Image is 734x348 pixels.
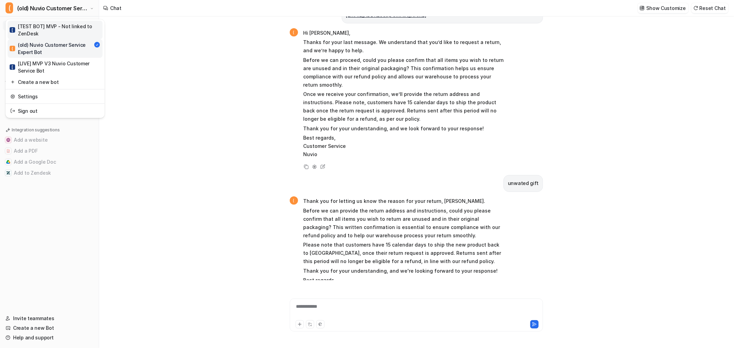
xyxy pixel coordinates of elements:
[8,105,103,117] a: Sign out
[10,23,100,37] div: [TEST BOT] MVP - Not linked to ZenDesk
[6,2,13,13] span: (
[10,41,94,56] div: (old) Nuvio Customer Service Expert Bot
[10,93,15,100] img: reset
[8,91,103,102] a: Settings
[10,46,15,51] span: (
[8,76,103,88] a: Create a new bot
[6,19,105,118] div: ((old) Nuvio Customer Service Expert Bot
[10,60,100,74] div: [LIVE] MVP V3 Nuvio Customer Service Bot
[10,27,15,33] span: [
[17,3,88,13] span: (old) Nuvio Customer Service Expert Bot
[10,107,15,115] img: reset
[10,64,15,70] span: [
[10,78,15,86] img: reset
